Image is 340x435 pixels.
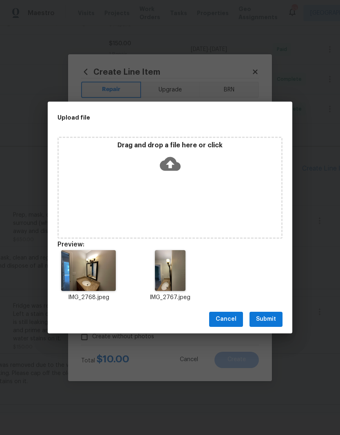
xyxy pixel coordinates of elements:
p: IMG_2767.jpeg [139,293,201,302]
button: Submit [249,312,283,327]
p: Drag and drop a file here or click [59,141,281,150]
button: Cancel [209,312,243,327]
img: 9k= [155,250,185,291]
h2: Upload file [57,113,246,122]
p: IMG_2768.jpeg [57,293,119,302]
span: Submit [256,314,276,324]
span: Cancel [216,314,236,324]
img: 2Q== [61,250,115,291]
